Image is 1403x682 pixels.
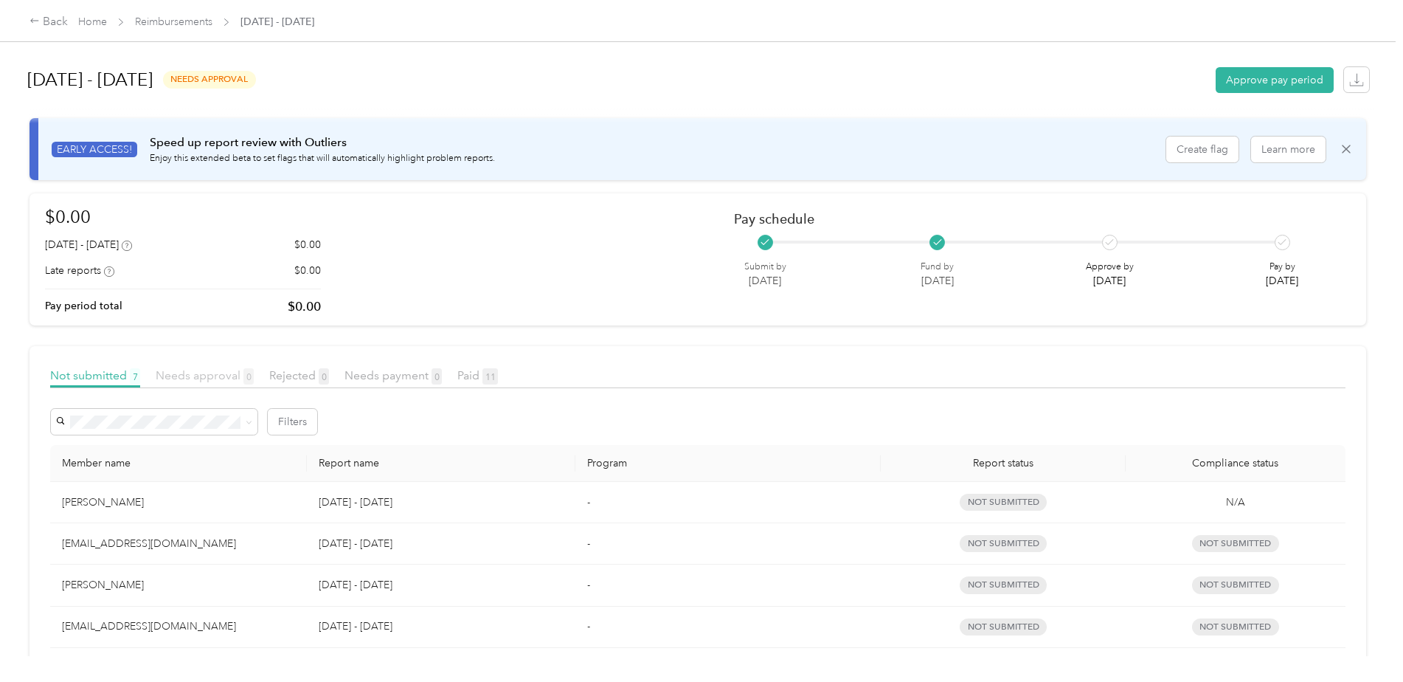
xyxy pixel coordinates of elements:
[1251,137,1326,162] button: Learn more
[1166,137,1239,162] button: Create flag
[960,576,1047,593] span: not submitted
[734,211,1325,227] h2: Pay schedule
[319,619,564,635] p: [DATE] - [DATE]
[319,368,329,385] span: 0
[319,536,564,552] p: [DATE] - [DATE]
[960,619,1047,635] span: not submitted
[575,565,881,606] td: -
[294,263,321,278] p: $0.00
[1192,535,1279,552] span: Not submitted
[62,619,295,635] div: [EMAIL_ADDRESS][DOMAIN_NAME]
[243,368,254,385] span: 0
[62,577,295,593] div: [PERSON_NAME]
[27,62,153,97] h1: [DATE] - [DATE]
[45,263,114,278] div: Late reports
[960,494,1047,511] span: not submitted
[921,261,954,274] p: Fund by
[150,134,495,152] p: Speed up report review with Outliers
[130,368,140,385] span: 7
[62,495,295,511] div: [PERSON_NAME]
[50,368,140,382] span: Not submitted
[575,482,881,523] td: -
[482,368,498,385] span: 11
[1216,67,1334,93] button: Approve pay period
[921,273,954,289] p: [DATE]
[288,297,321,316] p: $0.00
[744,273,786,289] p: [DATE]
[1192,576,1279,593] span: Not submitted
[156,368,254,382] span: Needs approval
[432,368,442,385] span: 0
[45,204,321,230] h1: $0.00
[240,14,314,30] span: [DATE] - [DATE]
[150,152,495,165] p: Enjoy this extended beta to set flags that will automatically highlight problem reports.
[1137,457,1334,469] span: Compliance status
[319,577,564,593] p: [DATE] - [DATE]
[52,142,137,157] span: EARLY ACCESS!
[269,368,329,382] span: Rejected
[268,409,317,435] button: Filters
[50,445,307,482] th: Member name
[744,261,786,274] p: Submit by
[294,237,321,252] p: $0.00
[344,368,442,382] span: Needs payment
[1320,599,1403,682] iframe: Everlance-gr Chat Button Frame
[135,15,212,28] a: Reimbursements
[1266,261,1298,274] p: Pay by
[1266,273,1298,289] p: [DATE]
[62,536,295,552] div: [EMAIL_ADDRESS][DOMAIN_NAME]
[893,457,1113,469] span: Report status
[575,607,881,648] td: -
[45,237,132,252] div: [DATE] - [DATE]
[457,368,498,382] span: Paid
[62,457,295,469] div: Member name
[307,445,575,482] th: Report name
[1192,619,1279,635] span: Not submitted
[78,15,107,28] a: Home
[45,298,122,314] p: Pay period total
[575,445,881,482] th: Program
[319,495,564,511] p: [DATE] - [DATE]
[960,535,1047,552] span: not submitted
[1126,482,1345,523] td: N/A
[1086,261,1134,274] p: Approve by
[163,71,256,88] span: needs approval
[30,13,68,31] div: Back
[1086,273,1134,289] p: [DATE]
[575,523,881,565] td: -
